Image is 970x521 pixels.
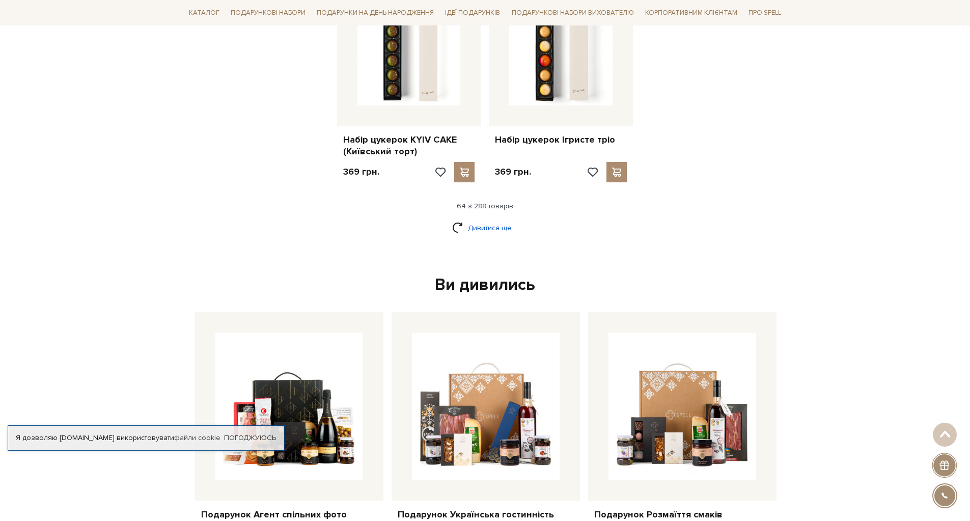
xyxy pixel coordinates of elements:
[191,275,780,296] div: Ви дивились
[313,5,438,21] a: Подарунки на День народження
[181,202,790,211] div: 64 з 288 товарів
[594,509,770,520] a: Подарунок Розмаїття смаків
[185,5,224,21] a: Каталог
[343,166,379,178] p: 369 грн.
[174,433,220,442] a: файли cookie
[744,5,785,21] a: Про Spell
[8,433,284,443] div: Я дозволяю [DOMAIN_NAME] використовувати
[641,4,741,21] a: Корпоративним клієнтам
[201,509,377,520] a: Подарунок Агент спільних фото
[441,5,504,21] a: Ідеї подарунків
[495,166,531,178] p: 369 грн.
[495,134,627,146] a: Набір цукерок Ігристе тріо
[398,509,574,520] a: Подарунок Українська гостинність
[227,5,310,21] a: Подарункові набори
[508,4,638,21] a: Подарункові набори вихователю
[224,433,276,443] a: Погоджуюсь
[452,219,518,237] a: Дивитися ще
[343,134,475,158] a: Набір цукерок KYIV CAKE (Київський торт)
